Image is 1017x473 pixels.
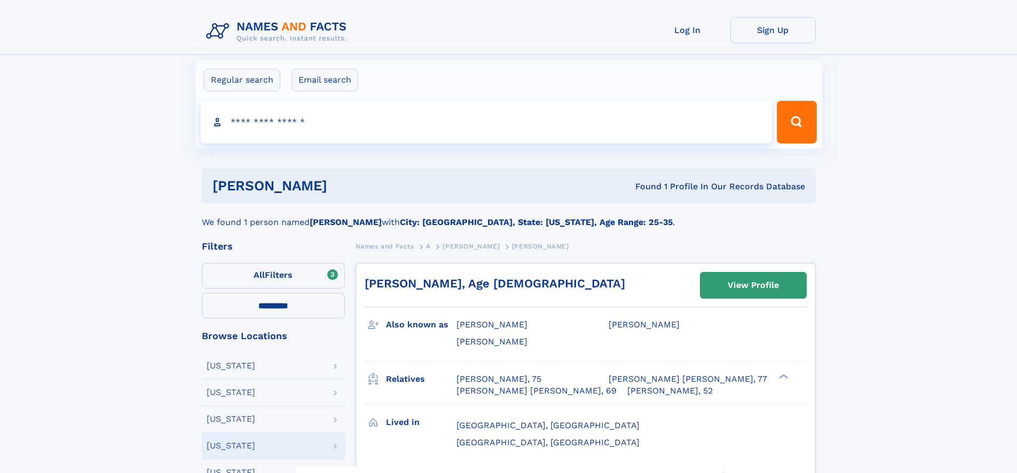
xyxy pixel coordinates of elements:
a: Sign Up [730,17,816,43]
div: [US_STATE] [207,415,255,423]
a: [PERSON_NAME], 75 [456,373,541,385]
h1: [PERSON_NAME] [212,179,482,193]
img: Logo Names and Facts [202,17,356,46]
div: Filters [202,242,345,251]
div: Browse Locations [202,331,345,341]
input: search input [201,101,772,143]
div: ❯ [776,373,789,380]
h3: Also known as [386,316,456,334]
span: A [426,243,431,250]
a: [PERSON_NAME], Age [DEMOGRAPHIC_DATA] [365,277,625,290]
div: Found 1 Profile In Our Records Database [481,181,805,193]
a: Log In [645,17,730,43]
span: [GEOGRAPHIC_DATA], [GEOGRAPHIC_DATA] [456,420,640,430]
b: City: [GEOGRAPHIC_DATA], State: [US_STATE], Age Range: 25-35 [400,217,673,227]
a: [PERSON_NAME] [PERSON_NAME], 77 [609,373,767,385]
h3: Relatives [386,370,456,388]
span: [PERSON_NAME] [456,319,527,330]
span: [PERSON_NAME] [512,243,569,250]
a: A [426,239,431,253]
div: View Profile [728,273,779,298]
label: Email search [291,69,358,91]
a: View Profile [700,272,806,298]
span: All [254,270,265,280]
label: Regular search [204,69,280,91]
span: [PERSON_NAME] [443,243,500,250]
a: [PERSON_NAME] [443,239,500,253]
span: [PERSON_NAME] [456,336,527,347]
div: [US_STATE] [207,362,255,370]
b: [PERSON_NAME] [310,217,382,227]
label: Filters [202,263,345,288]
div: [US_STATE] [207,442,255,450]
span: [GEOGRAPHIC_DATA], [GEOGRAPHIC_DATA] [456,437,640,447]
a: Names and Facts [356,239,414,253]
a: [PERSON_NAME], 52 [627,385,713,397]
div: [US_STATE] [207,388,255,397]
div: We found 1 person named with . [202,203,816,229]
span: [PERSON_NAME] [609,319,680,330]
h3: Lived in [386,413,456,431]
button: Search Button [777,101,816,143]
a: [PERSON_NAME] [PERSON_NAME], 69 [456,385,617,397]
